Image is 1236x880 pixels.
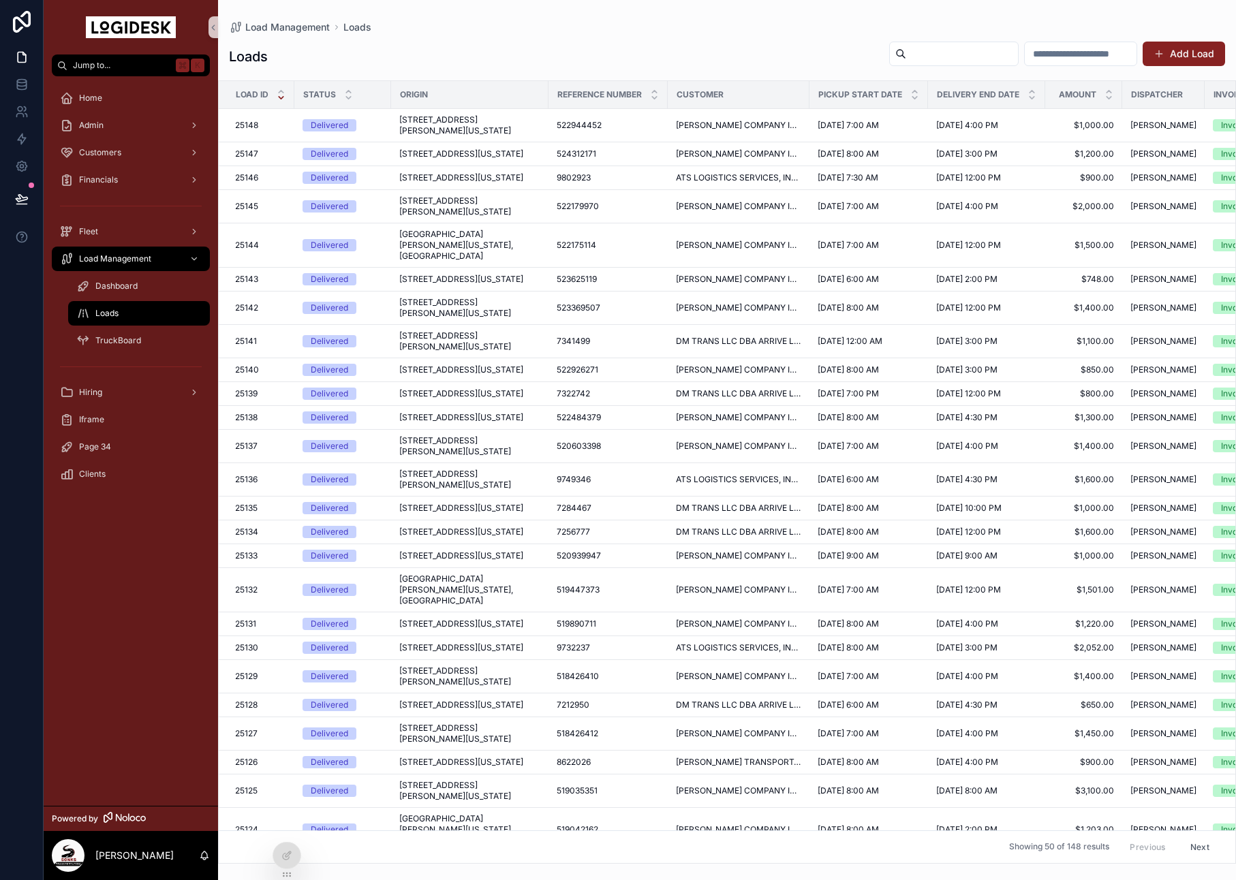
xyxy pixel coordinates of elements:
div: Delivered [311,502,348,514]
span: [DATE] 4:00 PM [936,120,998,131]
a: 25136 [235,474,286,485]
span: $1,000.00 [1053,503,1114,514]
a: ATS LOGISTICS SERVICES, INC. DBA SUREWAY TRANSPORTATION COMPANY & [PERSON_NAME] SPECIALIZED LOGIS... [676,474,801,485]
span: [PERSON_NAME] [1130,302,1196,313]
span: 25140 [235,364,259,375]
span: $1,100.00 [1053,336,1114,347]
span: $1,300.00 [1053,412,1114,423]
span: 25138 [235,412,258,423]
span: Page 34 [79,441,111,452]
span: [DATE] 8:00 AM [818,148,879,159]
a: [DATE] 12:00 AM [818,336,920,347]
a: Delivered [303,473,383,486]
div: scrollable content [44,76,218,504]
span: 25146 [235,172,258,183]
span: [STREET_ADDRESS][PERSON_NAME][US_STATE] [399,330,540,352]
span: [PERSON_NAME] [1130,336,1196,347]
a: ATS LOGISTICS SERVICES, INC. DBA SUREWAY TRANSPORTATION COMPANY & [PERSON_NAME] SPECIALIZED LOGIS... [676,172,801,183]
a: [PERSON_NAME] COMPANY INC. [676,441,801,452]
span: 25134 [235,527,258,537]
a: $1,600.00 [1053,474,1114,485]
a: [DATE] 6:00 AM [818,474,920,485]
a: [STREET_ADDRESS][PERSON_NAME][US_STATE] [399,435,540,457]
span: [DATE] 12:00 PM [936,240,1001,251]
a: [DATE] 7:00 AM [818,201,920,212]
span: 520603398 [557,441,601,452]
a: [PERSON_NAME] COMPANY INC. [676,364,801,375]
a: [STREET_ADDRESS][US_STATE] [399,527,540,537]
div: Delivered [311,335,348,347]
span: Iframe [79,414,104,425]
span: [DATE] 7:30 AM [818,172,878,183]
a: [DATE] 8:00 AM [818,148,920,159]
a: [STREET_ADDRESS][US_STATE] [399,172,540,183]
button: Jump to...K [52,54,210,76]
a: Delivered [303,411,383,424]
span: [STREET_ADDRESS][US_STATE] [399,388,523,399]
span: [STREET_ADDRESS][US_STATE] [399,412,523,423]
a: [DATE] 4:00 PM [936,201,1037,212]
a: 522926271 [557,364,660,375]
span: [PERSON_NAME] [1130,240,1196,251]
span: 523369507 [557,302,600,313]
a: [DATE] 6:00 AM [818,274,920,285]
a: 524312171 [557,148,660,159]
a: 25145 [235,201,286,212]
a: [PERSON_NAME] COMPANY INC. [676,412,801,423]
span: [STREET_ADDRESS][US_STATE] [399,527,523,537]
a: Load Management [229,20,330,34]
a: Hiring [52,380,210,405]
span: 522926271 [557,364,598,375]
span: 25141 [235,336,257,347]
a: 522484379 [557,412,660,423]
span: 9802923 [557,172,591,183]
a: [DATE] 7:00 AM [818,240,920,251]
span: [STREET_ADDRESS][PERSON_NAME][US_STATE] [399,195,540,217]
span: K [192,60,203,71]
a: [PERSON_NAME] COMPANY INC. [676,148,801,159]
span: Load Management [245,20,330,34]
span: [DATE] 12:00 AM [818,336,882,347]
a: $850.00 [1053,364,1114,375]
a: 522944452 [557,120,660,131]
a: [DATE] 8:00 AM [818,364,920,375]
a: 7322742 [557,388,660,399]
a: 522175114 [557,240,660,251]
span: [STREET_ADDRESS][US_STATE] [399,148,523,159]
a: 25146 [235,172,286,183]
a: $1,400.00 [1053,441,1114,452]
a: [PERSON_NAME] [1130,120,1196,131]
a: $900.00 [1053,172,1114,183]
div: Delivered [311,302,348,314]
span: [PERSON_NAME] COMPANY INC. [676,240,801,251]
span: 25148 [235,120,258,131]
a: 25138 [235,412,286,423]
div: Delivered [311,200,348,213]
div: Delivered [311,473,348,486]
a: [DATE] 4:30 PM [936,412,1037,423]
div: Delivered [311,119,348,131]
a: DM TRANS LLC DBA ARRIVE LOGISTICS [676,527,801,537]
a: Loads [343,20,371,34]
span: [STREET_ADDRESS][US_STATE] [399,172,523,183]
span: [PERSON_NAME] [1130,503,1196,514]
a: [STREET_ADDRESS][US_STATE] [399,274,540,285]
a: [DATE] 12:00 PM [936,388,1037,399]
a: [GEOGRAPHIC_DATA][PERSON_NAME][US_STATE], [GEOGRAPHIC_DATA] [399,229,540,262]
a: $1,400.00 [1053,302,1114,313]
span: [DATE] 3:00 PM [936,336,998,347]
a: [STREET_ADDRESS][PERSON_NAME][US_STATE] [399,297,540,319]
div: Delivered [311,273,348,285]
span: [DATE] 3:00 PM [936,148,998,159]
span: [PERSON_NAME] COMPANY INC. [676,274,801,285]
span: [PERSON_NAME] COMPANY INC. [676,302,801,313]
a: Load Management [52,247,210,271]
a: DM TRANS LLC DBA ARRIVE LOGISTICS [676,503,801,514]
a: Delivered [303,148,383,160]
